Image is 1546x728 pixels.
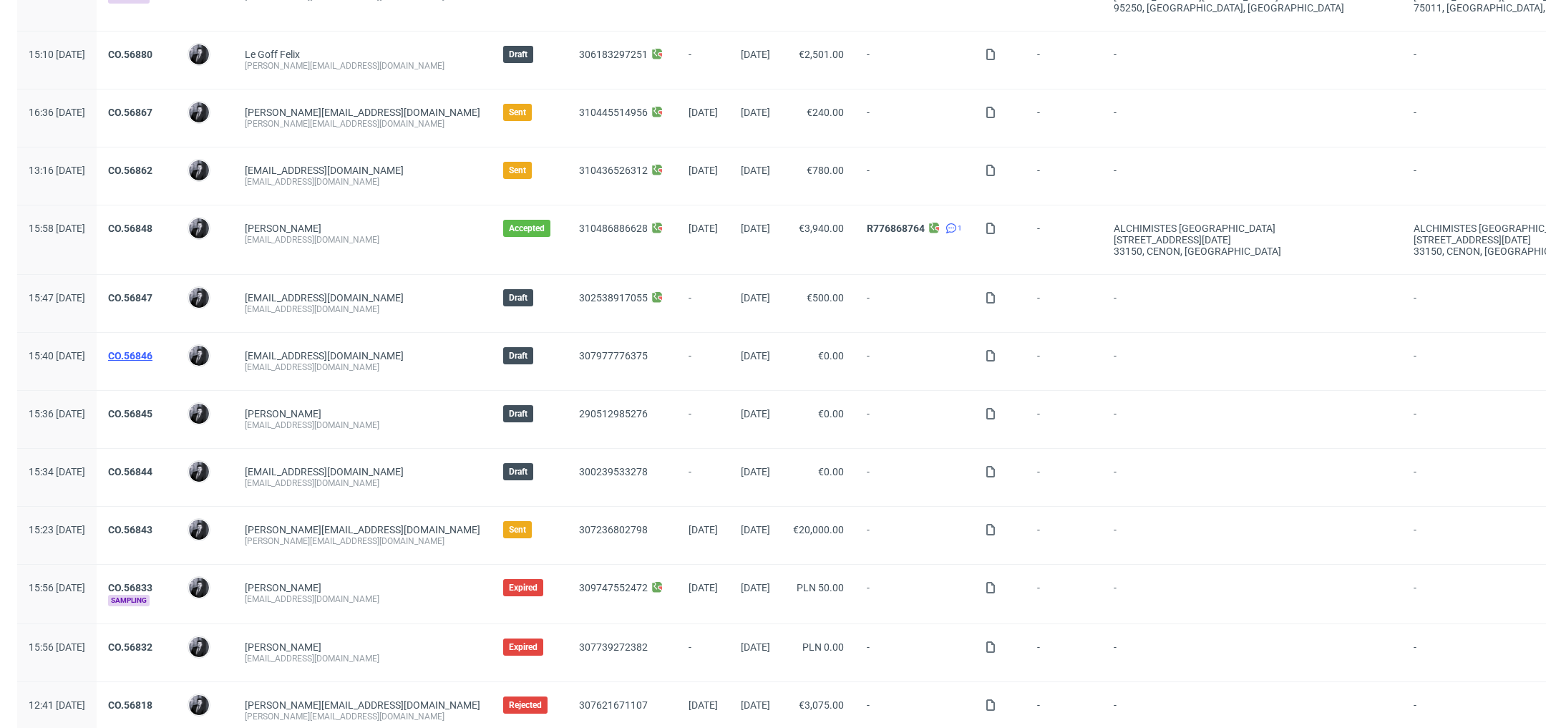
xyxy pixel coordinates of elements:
div: [STREET_ADDRESS][DATE] [1114,234,1391,246]
span: 15:23 [DATE] [29,524,85,535]
div: [EMAIL_ADDRESS][DOMAIN_NAME] [245,234,480,246]
div: [EMAIL_ADDRESS][DOMAIN_NAME] [245,361,480,373]
span: 12:41 [DATE] [29,699,85,711]
span: 15:10 [DATE] [29,49,85,60]
span: [DATE] [689,699,718,711]
span: [DATE] [689,165,718,176]
a: 307236802798 [579,524,648,535]
span: Draft [509,49,528,60]
span: €3,075.00 [799,699,844,711]
span: - [689,641,718,664]
div: [PERSON_NAME][EMAIL_ADDRESS][DOMAIN_NAME] [245,118,480,130]
span: 13:16 [DATE] [29,165,85,176]
a: 1 [943,223,962,234]
div: [EMAIL_ADDRESS][DOMAIN_NAME] [245,653,480,664]
span: 15:34 [DATE] [29,466,85,477]
span: - [1037,466,1091,489]
span: - [867,466,962,489]
div: [EMAIL_ADDRESS][DOMAIN_NAME] [245,176,480,188]
span: Rejected [509,699,542,711]
span: [DATE] [741,165,770,176]
span: - [1037,350,1091,373]
span: [DATE] [741,582,770,593]
span: 15:47 [DATE] [29,292,85,304]
img: Philippe Dubuy [189,288,209,308]
span: 15:40 [DATE] [29,350,85,361]
img: Philippe Dubuy [189,637,209,657]
a: CO.56832 [108,641,152,653]
img: Philippe Dubuy [189,160,209,180]
span: Expired [509,641,538,653]
span: - [1037,292,1091,315]
span: [DATE] [689,107,718,118]
span: €500.00 [807,292,844,304]
span: [DATE] [741,350,770,361]
span: €0.00 [818,408,844,419]
div: [PERSON_NAME][EMAIL_ADDRESS][DOMAIN_NAME] [245,711,480,722]
span: Draft [509,466,528,477]
span: €2,501.00 [799,49,844,60]
span: €0.00 [818,466,844,477]
span: [PERSON_NAME][EMAIL_ADDRESS][DOMAIN_NAME] [245,524,480,535]
span: Accepted [509,223,545,234]
span: Draft [509,350,528,361]
span: - [1037,582,1091,606]
div: ALCHIMISTES [GEOGRAPHIC_DATA] [1114,223,1391,234]
span: - [1037,165,1091,188]
a: CO.56818 [108,699,152,711]
a: 307739272382 [579,641,648,653]
a: 307621671107 [579,699,648,711]
div: [PERSON_NAME][EMAIL_ADDRESS][DOMAIN_NAME] [245,535,480,547]
span: €240.00 [807,107,844,118]
span: - [1114,107,1391,130]
span: - [1114,582,1391,606]
span: [DATE] [741,408,770,419]
span: Draft [509,292,528,304]
a: CO.56846 [108,350,152,361]
div: [EMAIL_ADDRESS][DOMAIN_NAME] [245,477,480,489]
span: - [689,292,718,315]
span: - [867,524,962,547]
a: CO.56880 [108,49,152,60]
a: CO.56833 [108,582,152,593]
span: - [1114,292,1391,315]
span: - [689,49,718,72]
span: - [1114,699,1391,722]
span: [DATE] [741,699,770,711]
span: Sent [509,107,526,118]
span: - [867,107,962,130]
span: Sent [509,524,526,535]
span: - [1114,641,1391,664]
a: 310445514956 [579,107,648,118]
span: €780.00 [807,165,844,176]
a: R776868764 [867,223,925,234]
img: Philippe Dubuy [189,218,209,238]
span: - [867,408,962,431]
a: CO.56845 [108,408,152,419]
span: - [689,350,718,373]
span: Sampling [108,595,150,606]
span: [EMAIL_ADDRESS][DOMAIN_NAME] [245,165,404,176]
a: [PERSON_NAME] [245,641,321,653]
span: - [1037,699,1091,722]
a: CO.56848 [108,223,152,234]
a: Le Goff Felix [245,49,300,60]
span: [PERSON_NAME][EMAIL_ADDRESS][DOMAIN_NAME] [245,107,480,118]
span: 1 [958,223,962,234]
a: 310436526312 [579,165,648,176]
img: Philippe Dubuy [189,44,209,64]
span: 15:36 [DATE] [29,408,85,419]
span: - [1037,107,1091,130]
span: - [1037,641,1091,664]
span: [DATE] [689,524,718,535]
a: 309747552472 [579,582,648,593]
span: €20,000.00 [793,524,844,535]
a: 306183297251 [579,49,648,60]
a: 310486886628 [579,223,648,234]
a: CO.56862 [108,165,152,176]
span: [DATE] [741,524,770,535]
a: 302538917055 [579,292,648,304]
div: [EMAIL_ADDRESS][DOMAIN_NAME] [245,304,480,315]
a: 307977776375 [579,350,648,361]
a: [PERSON_NAME] [245,223,321,234]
